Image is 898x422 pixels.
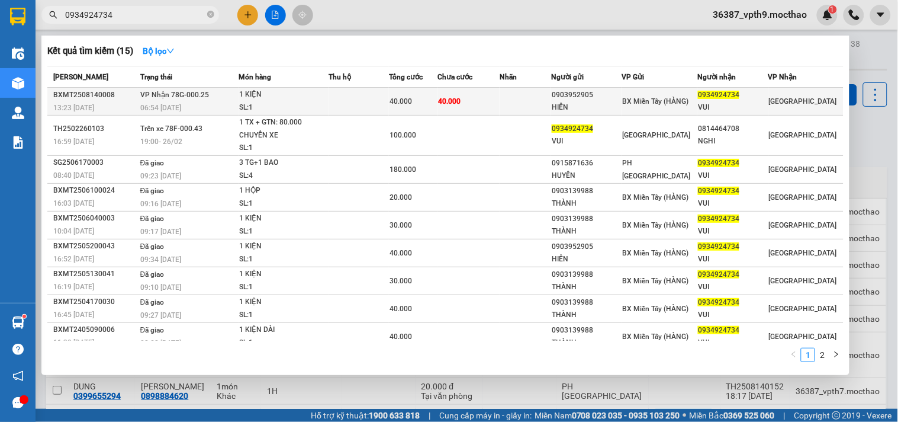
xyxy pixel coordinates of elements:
[53,324,137,336] div: BXMT2405090006
[12,397,24,408] span: message
[390,277,412,285] span: 30.000
[140,200,181,208] span: 09:16 [DATE]
[698,123,767,135] div: 0814464708
[552,253,621,266] div: HIỀN
[10,10,28,23] span: Gửi:
[552,213,621,225] div: 0903139988
[140,138,182,146] span: 19:00 - 26/02
[133,41,184,60] button: Bộ lọcdown
[140,159,165,167] span: Đã giao
[552,89,621,101] div: 0903952905
[787,348,801,362] li: Previous Page
[22,315,26,318] sup: 1
[698,242,739,251] span: 0934924734
[390,97,412,105] span: 40.000
[698,170,767,182] div: VUI
[816,349,829,362] a: 2
[140,124,202,133] span: Trên xe 78F-000.43
[552,296,621,309] div: 0903139988
[53,240,137,252] div: BXMT2505200043
[140,104,181,112] span: 06:54 [DATE]
[698,135,767,148] div: NGHI
[49,11,57,19] span: search
[390,333,412,341] span: 40.000
[769,193,837,202] span: [GEOGRAPHIC_DATA]
[390,305,412,313] span: 40.000
[239,197,328,210] div: SL: 1
[329,73,351,81] span: Thu hộ
[239,184,328,197] div: 1 HỘP
[698,298,739,306] span: 0934924734
[140,298,165,306] span: Đã giao
[769,333,837,341] span: [GEOGRAPHIC_DATA]
[239,212,328,225] div: 1 KIỆN
[829,348,844,362] button: right
[552,309,621,321] div: THÀNH
[140,215,165,223] span: Đã giao
[769,221,837,229] span: [GEOGRAPHIC_DATA]
[53,199,94,207] span: 16:03 [DATE]
[239,116,328,142] div: 1 TX + GTN: 80.000 CHUYỂN XE
[769,305,837,313] span: [GEOGRAPHIC_DATA]
[140,326,165,334] span: Đã giao
[12,344,24,355] span: question-circle
[698,215,739,223] span: 0934924734
[239,170,328,183] div: SL: 4
[790,351,797,358] span: left
[239,268,328,281] div: 1 KIỆN
[769,97,837,105] span: [GEOGRAPHIC_DATA]
[552,185,621,197] div: 0903139988
[239,240,328,253] div: 1 KIỆN
[438,97,461,105] span: 40.000
[140,311,181,319] span: 09:27 [DATE]
[53,296,137,308] div: BXMT2504170030
[437,73,472,81] span: Chưa cước
[239,337,328,350] div: SL: 1
[139,51,259,68] div: 0375943977
[698,197,767,210] div: VUI
[53,171,94,180] span: 08:40 [DATE]
[390,249,412,257] span: 40.000
[140,172,181,180] span: 09:23 [DATE]
[140,73,172,81] span: Trạng thái
[623,159,691,180] span: PH [GEOGRAPHIC_DATA]
[390,131,416,139] span: 100.000
[140,228,181,236] span: 09:17 [DATE]
[552,268,621,281] div: 0903139988
[53,138,94,146] span: 16:59 [DATE]
[53,283,94,291] span: 16:19 [DATE]
[239,225,328,238] div: SL: 1
[390,221,412,229] span: 30.000
[53,227,94,235] span: 10:04 [DATE]
[698,270,739,279] span: 0934924734
[833,351,840,358] span: right
[12,316,24,329] img: warehouse-icon
[552,241,621,253] div: 0903952905
[769,165,837,174] span: [GEOGRAPHIC_DATA]
[698,91,739,99] span: 0934924734
[140,242,165,251] span: Đã giao
[53,89,137,101] div: BXMT2508140008
[239,324,328,337] div: 1 KIỆN DÀI
[390,165,416,174] span: 180.000
[239,309,328,322] div: SL: 1
[12,47,24,60] img: warehouse-icon
[623,193,689,202] span: BX Miền Tây (HÀNG)
[552,135,621,148] div: VUI
[769,249,837,257] span: [GEOGRAPHIC_DATA]
[65,8,205,21] input: Tìm tên, số ĐT hoặc mã đơn
[623,221,689,229] span: BX Miền Tây (HÀNG)
[815,348,829,362] li: 2
[552,197,621,210] div: THÀNH
[12,136,24,149] img: solution-icon
[143,46,175,56] strong: Bộ lọc
[53,255,94,263] span: 16:52 [DATE]
[552,324,621,337] div: 0903139988
[698,326,739,334] span: 0934924734
[623,333,689,341] span: BX Miền Tây (HÀNG)
[698,281,767,293] div: VUI
[139,37,259,51] div: QUỲNH
[140,91,209,99] span: VP Nhận 78G-000.25
[53,104,94,112] span: 13:23 [DATE]
[623,131,691,139] span: [GEOGRAPHIC_DATA]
